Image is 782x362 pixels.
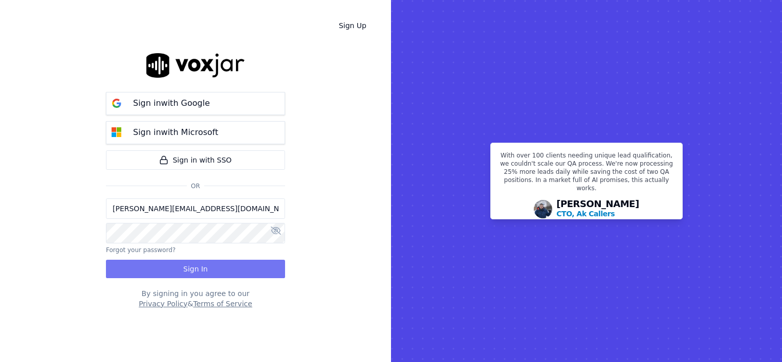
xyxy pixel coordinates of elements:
[106,92,285,115] button: Sign inwith Google
[534,200,552,218] img: Avatar
[106,198,285,219] input: Email
[106,288,285,309] div: By signing in you agree to our &
[331,16,375,35] a: Sign Up
[133,126,218,139] p: Sign in with Microsoft
[193,299,252,309] button: Terms of Service
[139,299,187,309] button: Privacy Policy
[106,246,176,254] button: Forgot your password?
[556,199,639,219] div: [PERSON_NAME]
[106,93,127,114] img: google Sign in button
[106,260,285,278] button: Sign In
[106,122,127,143] img: microsoft Sign in button
[187,182,204,190] span: Or
[497,151,676,196] p: With over 100 clients needing unique lead qualification, we couldn't scale our QA process. We're ...
[106,150,285,170] a: Sign in with SSO
[133,97,210,109] p: Sign in with Google
[106,121,285,144] button: Sign inwith Microsoft
[556,209,615,219] p: CTO, Ak Callers
[146,53,245,77] img: logo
